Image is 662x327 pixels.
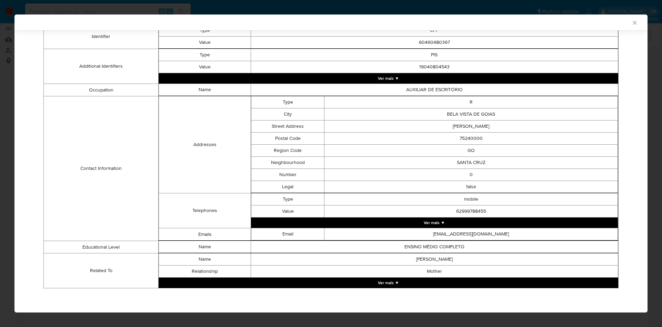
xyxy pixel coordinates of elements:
td: Value [159,37,251,49]
td: Related To [44,253,159,288]
td: 0 [324,169,618,181]
td: Value [251,205,324,218]
td: 19040804543 [251,61,618,73]
td: Type [251,193,324,205]
td: 60460480367 [251,37,618,49]
td: Emails [159,228,251,241]
td: Addresses [159,96,251,193]
td: 75240000 [324,133,618,145]
td: Educational Level [44,241,159,253]
td: mobile [324,193,618,205]
td: GO [324,145,618,157]
td: CPF [251,25,618,37]
td: false [324,181,618,193]
div: closure-recommendation-modal [14,15,648,312]
td: R [324,96,618,108]
td: Legal [251,181,324,193]
td: PIS [251,49,618,61]
td: City [251,108,324,121]
td: SANTA CRUZ [324,157,618,169]
td: ENSINO MÉDIO COMPLETO [251,241,618,253]
td: [EMAIL_ADDRESS][DOMAIN_NAME] [324,228,618,240]
button: Fechar a janela [631,19,638,26]
td: Value [159,61,251,73]
button: Expand array [159,73,618,84]
td: Identifier [44,25,159,49]
td: Neighbourhood [251,157,324,169]
td: Name [159,253,251,266]
td: Name [159,241,251,253]
td: Postal Code [251,133,324,145]
td: AUXILIAR DE ESCRITÓRIO [251,84,618,96]
button: Expand array [251,218,618,228]
td: [PERSON_NAME] [251,253,618,266]
button: Expand array [159,278,618,288]
td: Street Address [251,121,324,133]
td: Contact Information [44,96,159,241]
td: Email [251,228,324,240]
td: Region Code [251,145,324,157]
td: Mother [251,266,618,278]
td: Type [159,25,251,37]
td: Telephones [159,193,251,228]
td: Type [159,49,251,61]
td: Number [251,169,324,181]
td: Name [159,84,251,96]
td: Type [251,96,324,108]
td: [PERSON_NAME] [324,121,618,133]
td: BELA VISTA DE GOIAS [324,108,618,121]
td: Occupation [44,84,159,96]
td: Additional Identifiers [44,49,159,84]
td: 62999788455 [324,205,618,218]
td: Relationship [159,266,251,278]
